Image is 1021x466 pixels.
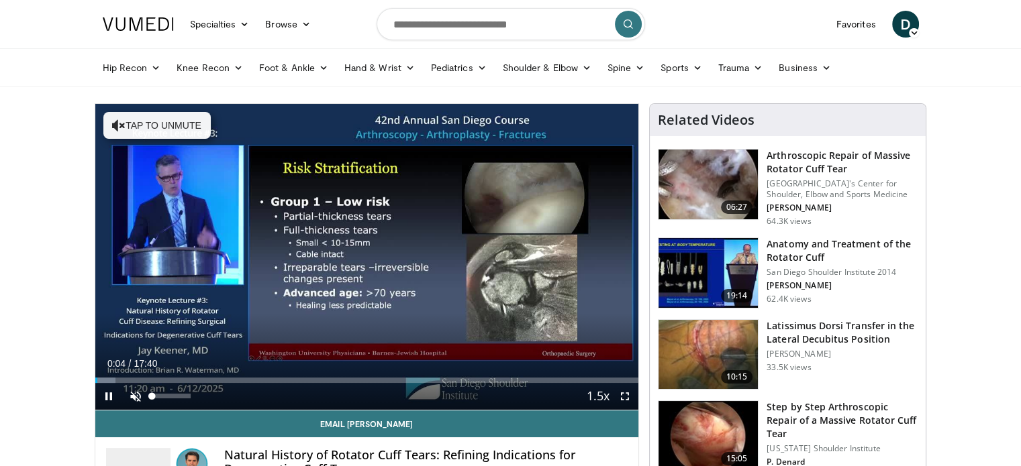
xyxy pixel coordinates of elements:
[721,289,753,302] span: 19:14
[129,358,132,369] span: /
[721,452,753,465] span: 15:05
[767,280,918,291] p: [PERSON_NAME]
[495,54,599,81] a: Shoulder & Elbow
[658,112,755,128] h4: Related Videos
[658,149,918,227] a: 06:27 Arthroscopic Repair of Massive Rotator Cuff Tear [GEOGRAPHIC_DATA]'s Center for Shoulder, E...
[771,54,839,81] a: Business
[658,319,918,390] a: 10:15 Latissimus Dorsi Transfer in the Lateral Decubitus Position [PERSON_NAME] 33.5K views
[257,11,319,38] a: Browse
[95,54,169,81] a: Hip Recon
[652,54,710,81] a: Sports
[612,383,638,410] button: Fullscreen
[95,383,122,410] button: Pause
[599,54,652,81] a: Spine
[767,178,918,200] p: [GEOGRAPHIC_DATA]'s Center for Shoulder, Elbow and Sports Medicine
[103,17,174,31] img: VuMedi Logo
[767,149,918,176] h3: Arthroscopic Repair of Massive Rotator Cuff Tear
[95,410,639,437] a: Email [PERSON_NAME]
[767,294,811,304] p: 62.4K views
[767,443,918,454] p: [US_STATE] Shoulder Institute
[152,394,191,398] div: Volume Level
[168,54,251,81] a: Knee Recon
[251,54,336,81] a: Foot & Ankle
[767,202,918,213] p: [PERSON_NAME]
[659,238,758,308] img: 58008271-3059-4eea-87a5-8726eb53a503.150x105_q85_crop-smart_upscale.jpg
[585,383,612,410] button: Playback Rate
[377,8,645,40] input: Search topics, interventions
[767,319,918,346] h3: Latissimus Dorsi Transfer in the Lateral Decubitus Position
[336,54,423,81] a: Hand & Wrist
[134,358,157,369] span: 17:40
[122,383,149,410] button: Unmute
[107,358,126,369] span: 0:04
[710,54,771,81] a: Trauma
[95,104,639,410] video-js: Video Player
[767,267,918,278] p: San Diego Shoulder Institute 2014
[767,216,811,227] p: 64.3K views
[721,200,753,214] span: 06:27
[767,237,918,264] h3: Anatomy and Treatment of the Rotator Cuff
[828,11,884,38] a: Favorites
[721,370,753,384] span: 10:15
[767,362,811,373] p: 33.5K views
[659,320,758,390] img: 38501_0000_3.png.150x105_q85_crop-smart_upscale.jpg
[103,112,211,139] button: Tap to unmute
[767,349,918,359] p: [PERSON_NAME]
[423,54,495,81] a: Pediatrics
[892,11,919,38] a: D
[95,377,639,383] div: Progress Bar
[767,400,918,441] h3: Step by Step Arthroscopic Repair of a Massive Rotator Cuff Tear
[182,11,258,38] a: Specialties
[658,237,918,308] a: 19:14 Anatomy and Treatment of the Rotator Cuff San Diego Shoulder Institute 2014 [PERSON_NAME] 6...
[659,150,758,219] img: 281021_0002_1.png.150x105_q85_crop-smart_upscale.jpg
